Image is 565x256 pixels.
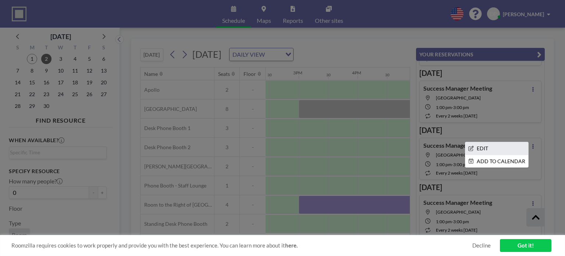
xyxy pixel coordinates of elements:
li: ADD TO CALENDAR [465,155,528,168]
li: EDIT [465,142,528,155]
a: here. [285,242,298,249]
a: Got it! [500,239,551,252]
a: Decline [472,242,491,249]
span: Roomzilla requires cookies to work properly and provide you with the best experience. You can lea... [11,242,472,249]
